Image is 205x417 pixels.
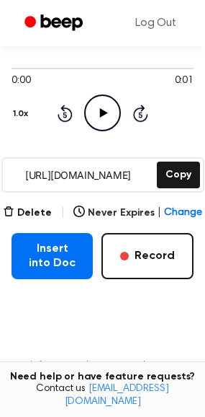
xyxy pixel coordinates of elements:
span: Contact us [9,383,196,408]
button: 1.0x [12,102,34,126]
span: Change [164,206,202,221]
span: | [158,206,161,221]
button: Copy [157,162,200,188]
span: 0:00 [12,74,30,89]
button: Never Expires|Change [73,206,202,221]
button: Record [101,233,193,279]
a: Beep [14,9,96,38]
a: [EMAIL_ADDRESS][DOMAIN_NAME] [65,384,169,407]
button: Delete [3,206,52,221]
span: 0:01 [175,74,193,89]
button: Insert into Doc [12,233,93,279]
span: | [60,204,65,221]
a: Log Out [121,6,191,40]
p: Tired of copying and pasting? Use the extension to automatically insert your recordings. [12,360,193,382]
